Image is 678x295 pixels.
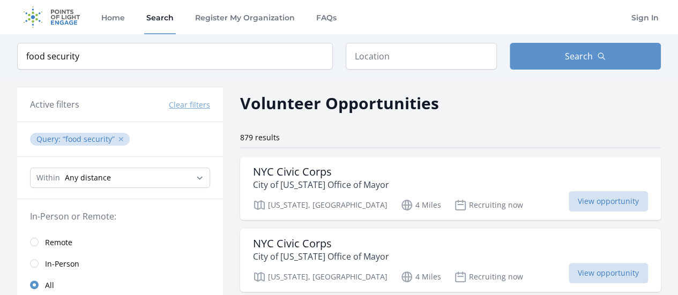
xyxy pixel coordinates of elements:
[240,91,439,115] h2: Volunteer Opportunities
[253,250,389,263] p: City of [US_STATE] Office of Mayor
[240,157,661,220] a: NYC Civic Corps City of [US_STATE] Office of Mayor [US_STATE], [GEOGRAPHIC_DATA] 4 Miles Recruiti...
[30,210,210,223] legend: In-Person or Remote:
[17,231,223,253] a: Remote
[346,43,497,70] input: Location
[454,270,523,283] p: Recruiting now
[569,191,648,211] span: View opportunity
[36,134,63,144] span: Query :
[569,263,648,283] span: View opportunity
[565,50,593,63] span: Search
[253,165,389,178] h3: NYC Civic Corps
[30,168,210,188] select: Search Radius
[240,132,280,142] span: 879 results
[63,134,115,144] q: food security
[169,100,210,110] button: Clear filters
[45,280,54,291] span: All
[253,178,389,191] p: City of [US_STATE] Office of Mayor
[454,199,523,211] p: Recruiting now
[118,134,124,145] button: ✕
[17,43,333,70] input: Keyword
[253,199,388,211] p: [US_STATE], [GEOGRAPHIC_DATA]
[45,237,72,248] span: Remote
[17,253,223,274] a: In-Person
[253,237,389,250] h3: NYC Civic Corps
[45,259,79,269] span: In-Person
[400,270,441,283] p: 4 Miles
[253,270,388,283] p: [US_STATE], [GEOGRAPHIC_DATA]
[510,43,661,70] button: Search
[30,98,79,111] h3: Active filters
[240,229,661,292] a: NYC Civic Corps City of [US_STATE] Office of Mayor [US_STATE], [GEOGRAPHIC_DATA] 4 Miles Recruiti...
[400,199,441,211] p: 4 Miles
